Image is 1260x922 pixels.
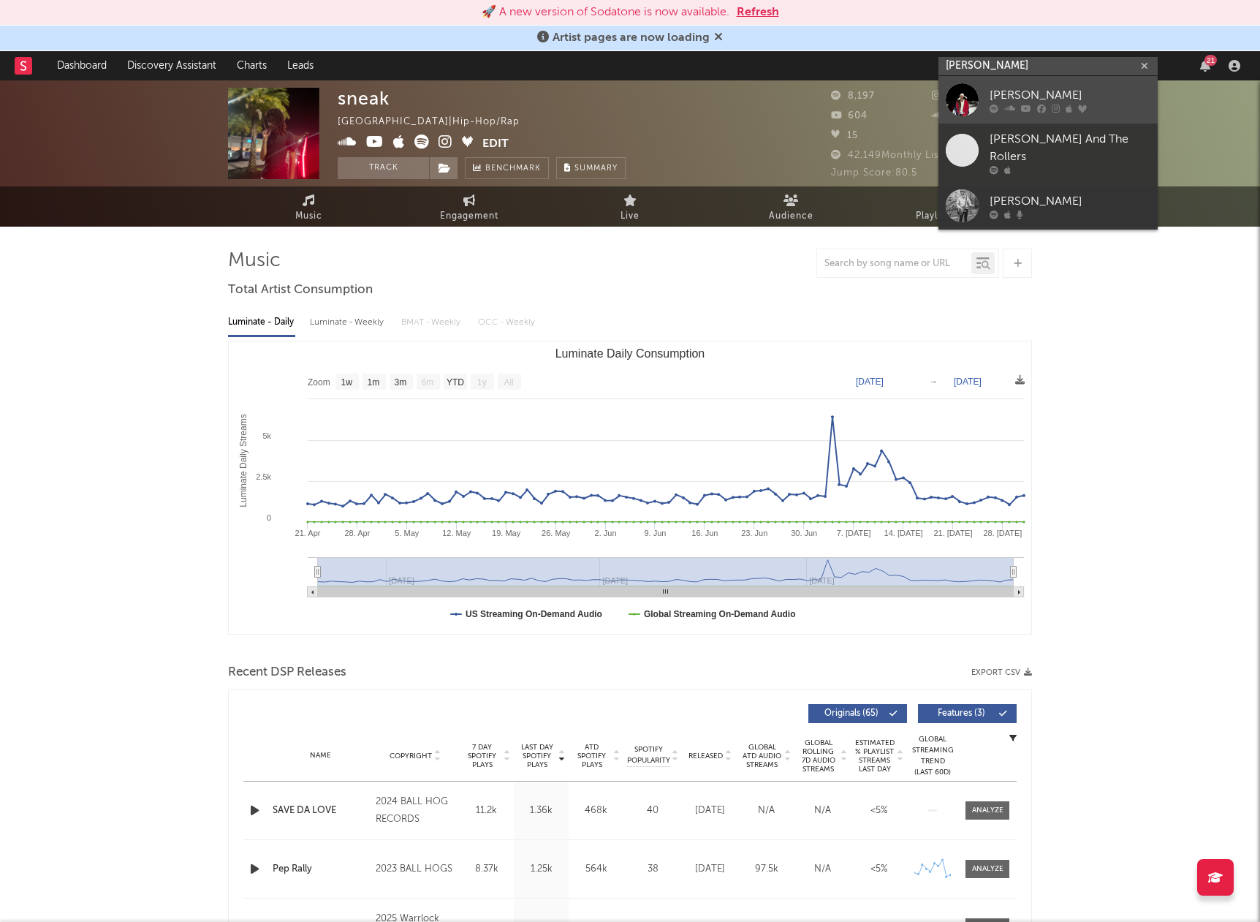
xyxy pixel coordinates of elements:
[368,377,380,388] text: 1m
[517,862,565,877] div: 1.25k
[295,208,322,225] span: Music
[572,804,620,818] div: 468k
[555,347,705,360] text: Luminate Daily Consumption
[644,529,666,537] text: 9. Jun
[741,529,767,537] text: 23. Jun
[831,111,868,121] span: 604
[262,431,271,440] text: 5k
[572,743,611,769] span: ATD Spotify Plays
[818,709,885,718] span: Originals ( 65 )
[338,113,536,131] div: [GEOGRAPHIC_DATA] | Hip-Hop/Rap
[831,91,875,101] span: 8,197
[769,208,813,225] span: Audience
[376,861,455,878] div: 2023 BALL HOGS
[933,529,972,537] text: 21. [DATE]
[227,51,277,80] a: Charts
[256,472,271,481] text: 2.5k
[595,529,617,537] text: 2. Jun
[422,377,434,388] text: 6m
[911,734,955,778] div: Global Streaming Trend (Last 60D)
[228,186,389,227] a: Music
[798,738,838,774] span: Global Rolling 7D Audio Streams
[688,752,723,760] span: Released
[273,862,368,877] a: Pep Rally
[620,208,640,225] span: Live
[954,377,982,387] text: [DATE]
[837,529,871,537] text: 7. [DATE]
[238,414,248,507] text: Luminate Daily Streams
[395,377,407,388] text: 3m
[338,157,429,179] button: Track
[938,57,1158,75] input: Search for artists
[691,529,718,537] text: 16. Jun
[395,529,420,537] text: 5. May
[798,862,847,877] div: N/A
[463,743,501,769] span: 7 Day Spotify Plays
[627,744,670,766] span: Spotify Popularity
[308,377,330,388] text: Zoom
[686,804,735,818] div: [DATE]
[273,750,368,761] div: Name
[990,86,1150,104] div: [PERSON_NAME]
[550,186,710,227] a: Live
[482,4,729,21] div: 🚀 A new version of Sodatone is now available.
[916,208,988,225] span: Playlists/Charts
[938,76,1158,124] a: [PERSON_NAME]
[517,743,556,769] span: Last Day Spotify Plays
[932,111,974,121] span: 3,132
[482,135,509,153] button: Edit
[938,182,1158,230] a: [PERSON_NAME]
[686,862,735,877] div: [DATE]
[918,704,1017,723] button: Features(3)
[742,862,791,877] div: 97.5k
[932,91,981,101] span: 12,328
[504,377,513,388] text: All
[1204,55,1217,66] div: 21
[927,709,995,718] span: Features ( 3 )
[442,529,471,537] text: 12. May
[344,529,370,537] text: 28. Apr
[983,529,1022,537] text: 28. [DATE]
[273,804,368,818] a: SAVE DA LOVE
[990,192,1150,210] div: [PERSON_NAME]
[228,281,373,299] span: Total Artist Consumption
[884,529,923,537] text: 14. [DATE]
[742,804,791,818] div: N/A
[338,88,390,109] div: sneak
[856,377,884,387] text: [DATE]
[854,862,903,877] div: <5%
[871,186,1032,227] a: Playlists/Charts
[572,862,620,877] div: 564k
[971,668,1032,677] button: Export CSV
[228,310,295,335] div: Luminate - Daily
[463,862,510,877] div: 8.37k
[938,124,1158,182] a: [PERSON_NAME] And The Rollers
[1200,60,1210,72] button: 21
[310,310,387,335] div: Luminate - Weekly
[228,664,346,681] span: Recent DSP Releases
[485,160,541,178] span: Benchmark
[798,804,847,818] div: N/A
[466,609,602,619] text: US Streaming On-Demand Audio
[831,168,917,178] span: Jump Score: 80.5
[465,157,549,179] a: Benchmark
[492,529,521,537] text: 19. May
[929,377,938,387] text: →
[390,752,432,760] span: Copyright
[440,208,498,225] span: Engagement
[556,157,626,179] button: Summary
[854,804,903,818] div: <5%
[817,258,971,270] input: Search by song name or URL
[742,743,782,769] span: Global ATD Audio Streams
[831,151,971,160] span: 42,149 Monthly Listeners
[854,738,895,774] span: Estimated % Playlist Streams Last Day
[831,131,858,140] span: 15
[627,862,678,877] div: 38
[644,609,796,619] text: Global Streaming On-Demand Audio
[710,186,871,227] a: Audience
[267,513,271,522] text: 0
[117,51,227,80] a: Discovery Assistant
[737,4,779,21] button: Refresh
